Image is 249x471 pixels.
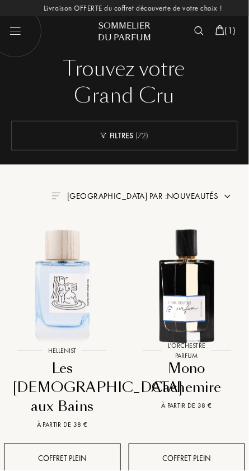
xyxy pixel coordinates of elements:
[13,420,112,430] div: À partir de 38 €
[87,32,163,44] div: du Parfum
[215,25,224,35] img: cart_white.svg
[194,26,204,35] img: search_icn_white.svg
[223,192,232,201] img: arrow.png
[13,360,112,416] div: Les [DEMOGRAPHIC_DATA] aux Bains
[51,193,60,199] img: filter_by.png
[11,121,238,151] div: Filtres
[138,360,237,398] div: Mono Cachemire
[133,223,241,425] a: Mono Cachemire L'Orchestre ParfumL'Orchestre ParfumMono CachemireÀ partir de 38 €
[100,133,107,138] img: new_filter_w.svg
[8,223,116,444] a: Les Dieux aux Bains HellenistHellenistLes [DEMOGRAPHIC_DATA] aux BainsÀ partir de 38 €
[87,20,163,32] div: Sommelier
[134,130,149,141] span: ( 72 )
[225,25,236,36] span: ( 1 )
[67,191,219,202] span: [GEOGRAPHIC_DATA] par : Nouveautés
[138,401,237,411] div: À partir de 38 €
[17,83,232,110] div: Grand Cru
